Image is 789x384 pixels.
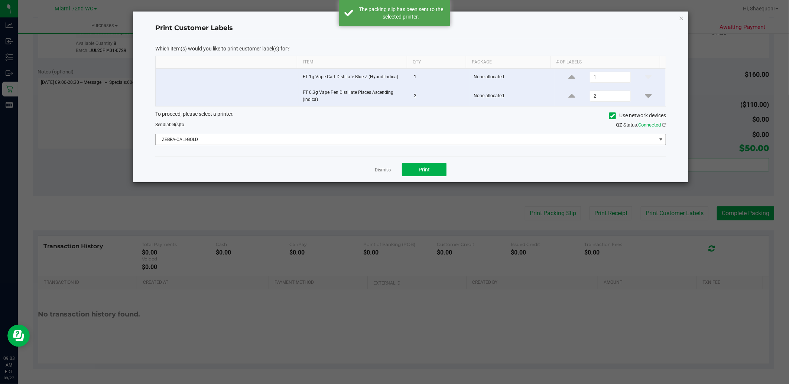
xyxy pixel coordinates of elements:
td: None allocated [470,86,555,106]
th: Package [466,56,550,69]
td: FT 0.3g Vape Pen Distillate Pisces Ascending (Indica) [299,86,410,106]
td: None allocated [470,69,555,86]
span: Send to: [155,122,185,127]
span: Print [419,167,430,173]
div: The packing slip has been sent to the selected printer. [357,6,445,20]
a: Dismiss [375,167,391,173]
th: # of labels [550,56,660,69]
span: Connected [638,122,661,128]
span: ZEBRA-CALI-GOLD [156,134,656,145]
span: QZ Status: [616,122,666,128]
td: FT 1g Vape Cart Distillate Blue Z (Hybrid-Indica) [299,69,410,86]
p: Which item(s) would you like to print customer label(s) for? [155,45,666,52]
button: Print [402,163,447,176]
h4: Print Customer Labels [155,23,666,33]
div: To proceed, please select a printer. [150,110,672,121]
label: Use network devices [609,112,666,119]
iframe: Resource center [7,325,30,347]
td: 1 [409,69,469,86]
span: label(s) [165,122,180,127]
td: 2 [409,86,469,106]
th: Qty [407,56,466,69]
th: Item [297,56,406,69]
